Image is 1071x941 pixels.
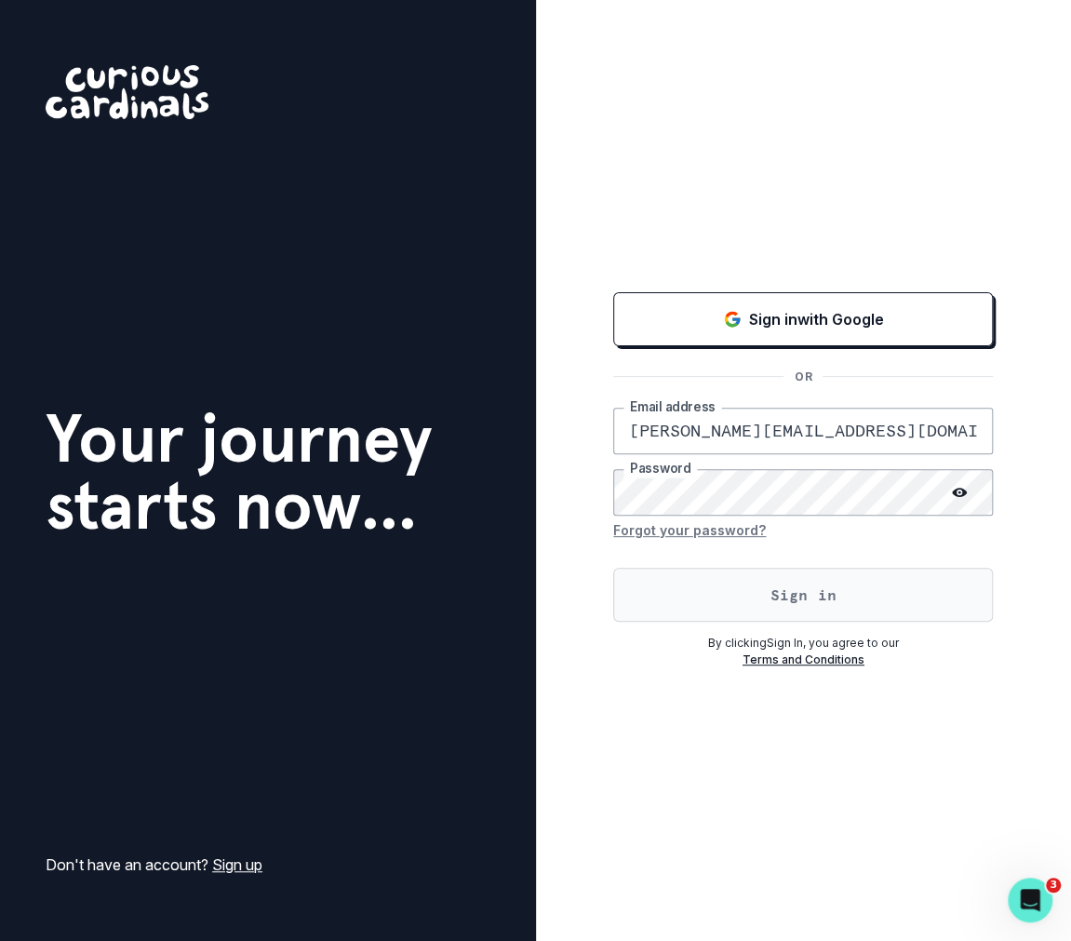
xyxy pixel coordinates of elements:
[46,854,262,876] p: Don't have an account?
[783,369,823,385] p: OR
[613,516,766,545] button: Forgot your password?
[613,635,993,652] p: By clicking Sign In , you agree to our
[1046,878,1061,893] span: 3
[613,292,993,346] button: Sign in with Google (GSuite)
[46,65,208,119] img: Curious Cardinals Logo
[749,308,884,330] p: Sign in with Google
[613,568,993,622] button: Sign in
[46,405,433,539] h1: Your journey starts now...
[1008,878,1052,922] iframe: Intercom live chat
[743,652,864,666] a: Terms and Conditions
[212,855,262,874] a: Sign up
